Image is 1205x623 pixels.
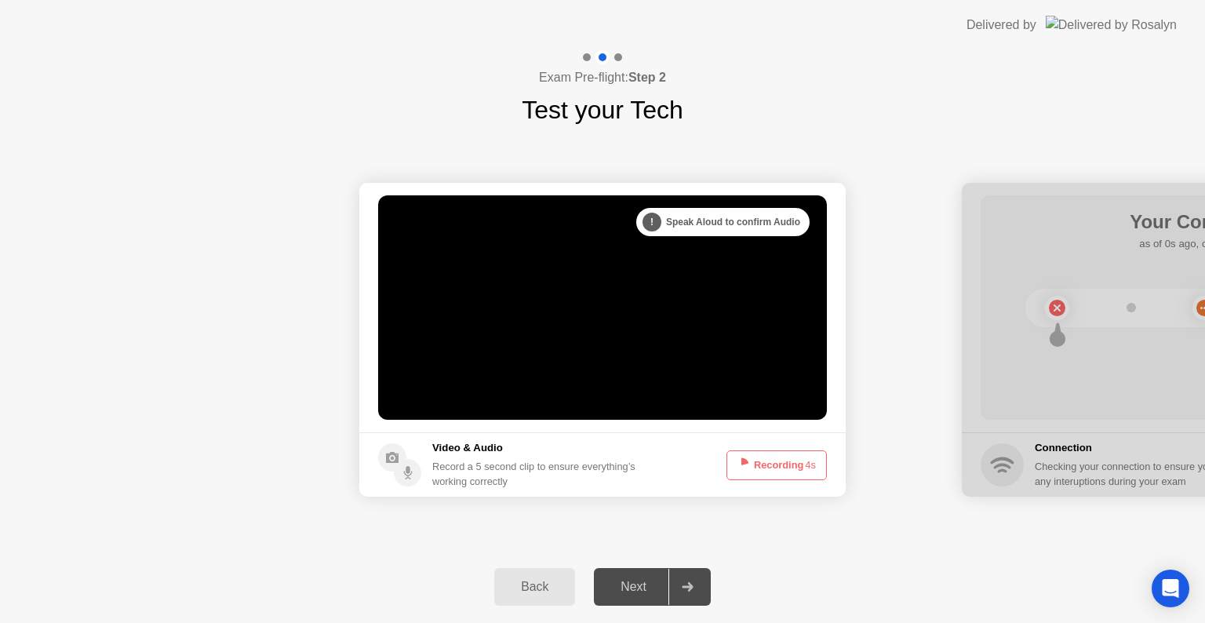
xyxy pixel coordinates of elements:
[432,440,642,456] h5: Video & Audio
[499,580,570,594] div: Back
[539,68,666,87] h4: Exam Pre-flight:
[1152,570,1189,607] div: Open Intercom Messenger
[522,91,683,129] h1: Test your Tech
[967,16,1036,35] div: Delivered by
[599,580,668,594] div: Next
[432,459,642,489] div: Record a 5 second clip to ensure everything’s working correctly
[494,568,575,606] button: Back
[1046,16,1177,34] img: Delivered by Rosalyn
[805,459,816,471] span: 4s
[643,213,661,231] div: !
[726,450,827,480] button: Recording4s
[594,568,711,606] button: Next
[636,208,810,236] div: Speak Aloud to confirm Audio
[628,71,666,84] b: Step 2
